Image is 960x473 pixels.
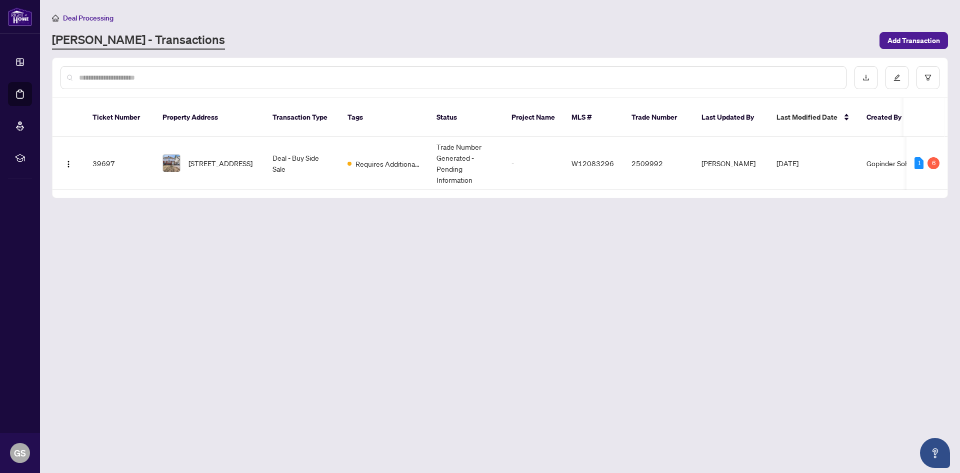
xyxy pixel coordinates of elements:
[14,446,26,460] span: GS
[64,160,72,168] img: Logo
[563,98,623,137] th: MLS #
[188,158,252,169] span: [STREET_ADDRESS]
[693,98,768,137] th: Last Updated By
[339,98,428,137] th: Tags
[858,98,918,137] th: Created By
[914,157,923,169] div: 1
[84,98,154,137] th: Ticket Number
[355,158,420,169] span: Requires Additional Docs
[924,74,931,81] span: filter
[503,98,563,137] th: Project Name
[60,155,76,171] button: Logo
[866,159,910,168] span: Gopinder Sohi
[862,74,869,81] span: download
[84,137,154,190] td: 39697
[776,159,798,168] span: [DATE]
[428,137,503,190] td: Trade Number Generated - Pending Information
[768,98,858,137] th: Last Modified Date
[52,32,225,50] a: [PERSON_NAME] - Transactions
[879,32,948,49] button: Add Transaction
[920,438,950,468] button: Open asap
[571,159,614,168] span: W12083296
[623,98,693,137] th: Trade Number
[163,155,180,172] img: thumbnail-img
[264,98,339,137] th: Transaction Type
[693,137,768,190] td: [PERSON_NAME]
[623,137,693,190] td: 2509992
[264,137,339,190] td: Deal - Buy Side Sale
[63,14,113,23] span: Deal Processing
[8,8,32,26] img: logo
[776,112,837,123] span: Last Modified Date
[927,157,939,169] div: 6
[503,137,563,190] td: -
[428,98,503,137] th: Status
[154,98,264,137] th: Property Address
[854,66,877,89] button: download
[916,66,939,89] button: filter
[893,74,900,81] span: edit
[887,33,940,49] span: Add Transaction
[52,15,59,22] span: home
[885,66,908,89] button: edit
